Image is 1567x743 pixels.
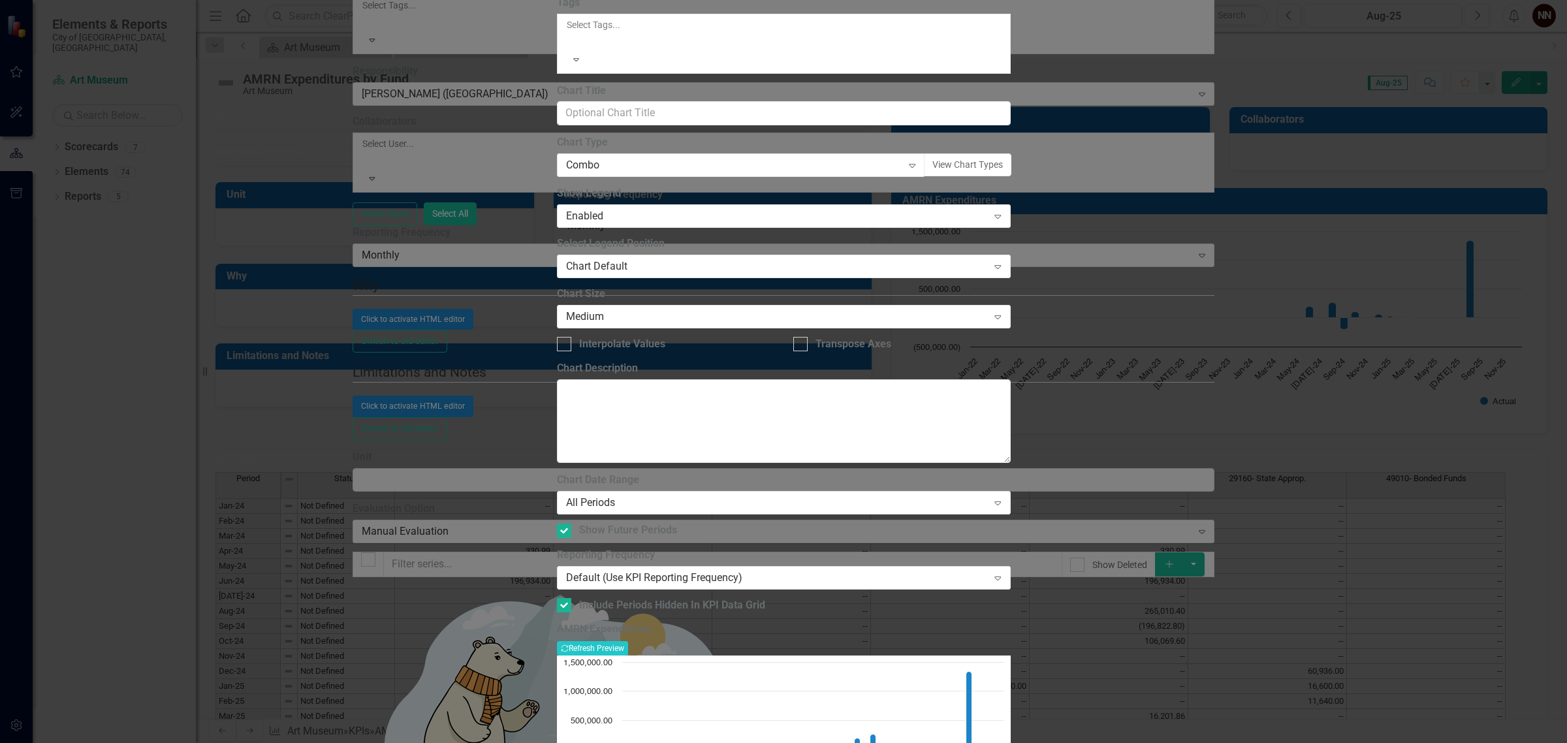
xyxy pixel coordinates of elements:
[567,18,1001,31] div: Select Tags...
[571,717,612,725] text: 500,000.00
[815,337,891,352] div: Transpose Axes
[557,287,1011,302] label: Chart Size
[557,641,628,656] button: Refresh Preview
[566,158,902,173] div: Combo
[557,361,1011,376] label: Chart Description
[557,548,1011,563] label: Reporting Frequency
[557,101,1011,125] input: Optional Chart Title
[566,496,988,511] div: All Periods
[566,259,988,274] div: Chart Default
[557,186,1011,201] label: Show Legend
[557,623,1011,635] h3: AMRN Expenditures
[566,309,988,324] div: Medium
[563,659,612,667] text: 1,500,000.00
[557,473,1011,488] label: Chart Date Range
[579,598,765,613] div: Include Periods Hidden In KPI Data Grid
[557,135,1011,150] label: Chart Type
[579,523,677,538] div: Show Future Periods
[566,571,988,586] div: Default (Use KPI Reporting Frequency)
[566,209,988,224] div: Enabled
[579,337,665,352] div: Interpolate Values
[557,84,1011,99] label: Chart Title
[924,153,1011,176] button: View Chart Types
[563,688,612,696] text: 1,000,000.00
[557,236,1011,251] label: Select Legend Position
